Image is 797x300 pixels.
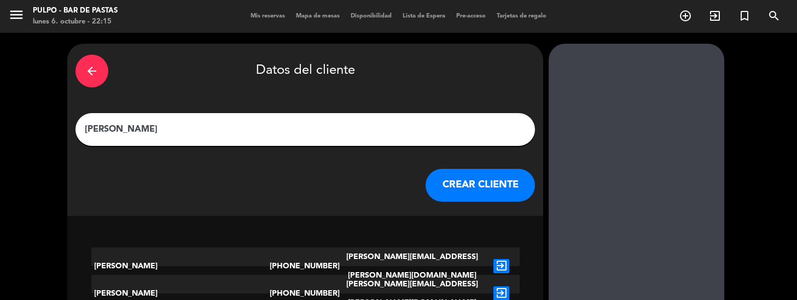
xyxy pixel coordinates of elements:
[33,5,118,16] div: Pulpo - Bar de Pastas
[345,13,397,19] span: Disponibilidad
[708,9,722,22] i: exit_to_app
[738,9,751,22] i: turned_in_not
[245,13,290,19] span: Mis reservas
[33,16,118,27] div: lunes 6. octubre - 22:15
[397,13,451,19] span: Lista de Espera
[451,13,491,19] span: Pre-acceso
[270,248,341,285] div: [PHONE_NUMBER]
[8,7,25,23] i: menu
[491,13,552,19] span: Tarjetas de regalo
[75,52,535,90] div: Datos del cliente
[341,248,484,285] div: [PERSON_NAME][EMAIL_ADDRESS][PERSON_NAME][DOMAIN_NAME]
[85,64,98,78] i: arrow_back
[91,248,270,285] div: [PERSON_NAME]
[767,9,781,22] i: search
[8,7,25,27] button: menu
[679,9,692,22] i: add_circle_outline
[493,259,509,273] i: exit_to_app
[290,13,345,19] span: Mapa de mesas
[84,122,527,137] input: Escriba nombre, correo electrónico o número de teléfono...
[426,169,535,202] button: CREAR CLIENTE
